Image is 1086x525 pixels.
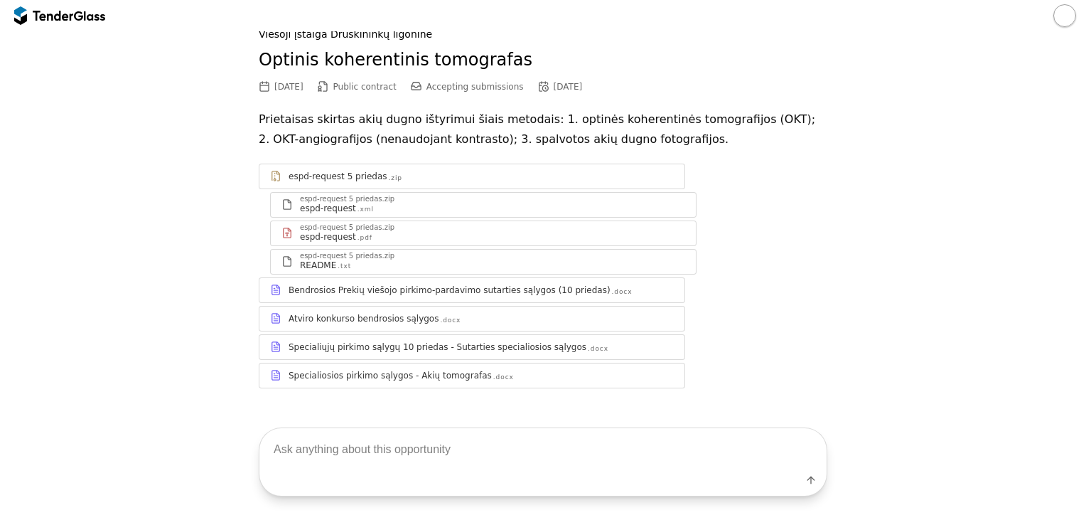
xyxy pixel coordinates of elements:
[440,316,461,325] div: .docx
[300,203,356,214] div: espd-request
[259,306,685,332] a: Atviro konkurso bendrosios sąlygos.docx
[426,82,524,92] span: Accepting submissions
[259,48,827,73] h2: Optinis koherentinis tomografas
[259,277,685,303] a: Bendrosios Prekių viešojo pirkimo-pardavimo sutarties sąlygos (10 priedas).docx
[259,110,827,149] p: Prietaisas skirtas akių dugno ištyrimui šiais metodais: 1. optinės koherentinės tomografijos (OKT...
[389,174,402,183] div: .zip
[289,313,439,324] div: Atviro konkurso bendrosios sąlygos
[333,82,397,92] span: Public contract
[588,344,608,354] div: .docx
[259,164,685,189] a: espd-request 5 priedas.zip
[274,82,303,92] div: [DATE]
[259,363,685,388] a: Specialiosios pirkimo sąlygos - Akių tomografas.docx
[289,370,492,381] div: Specialiosios pirkimo sąlygos - Akių tomografas
[289,171,387,182] div: espd-request 5 priedas
[300,253,394,260] div: espd-request 5 priedas.zip
[270,249,697,275] a: espd-request 5 priedas.zipREADME.txt
[300,231,356,243] div: espd-request
[300,196,394,203] div: espd-request 5 priedas.zip
[338,262,351,271] div: .txt
[259,334,685,360] a: Specialiųjų pirkimo sąlygų 10 priedas - Sutarties specialiosios sąlygos.docx
[259,28,827,41] div: Viešoji įstaiga Druskininkų ligoninė
[270,192,697,218] a: espd-request 5 priedas.zipespd-request.xml
[554,82,583,92] div: [DATE]
[357,233,372,243] div: .pdf
[289,285,611,296] div: Bendrosios Prekių viešojo pirkimo-pardavimo sutarties sąlygos (10 priedas)
[289,341,586,353] div: Specialiųjų pirkimo sąlygų 10 priedas - Sutarties specialiosios sąlygos
[357,205,374,214] div: .xml
[493,373,514,382] div: .docx
[300,260,336,271] div: README
[300,224,394,231] div: espd-request 5 priedas.zip
[612,287,633,297] div: .docx
[270,221,697,246] a: espd-request 5 priedas.zipespd-request.pdf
